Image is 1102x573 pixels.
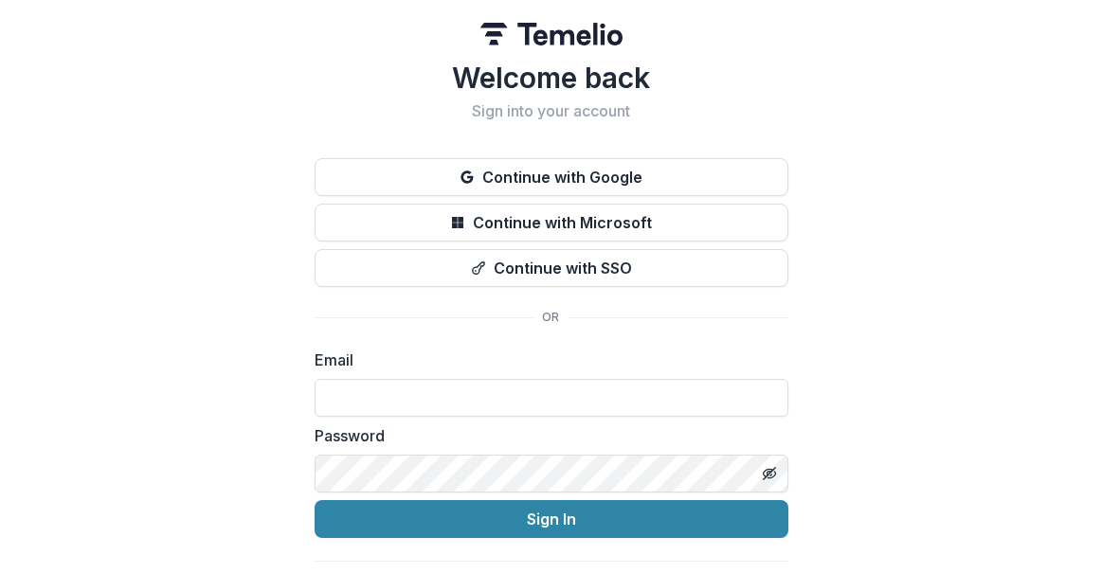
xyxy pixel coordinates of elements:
label: Email [315,349,777,371]
label: Password [315,424,777,447]
img: Temelio [480,23,623,45]
h2: Sign into your account [315,102,788,120]
button: Continue with Microsoft [315,204,788,242]
button: Sign In [315,500,788,538]
h1: Welcome back [315,61,788,95]
button: Continue with Google [315,158,788,196]
button: Continue with SSO [315,249,788,287]
button: Toggle password visibility [754,458,785,489]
